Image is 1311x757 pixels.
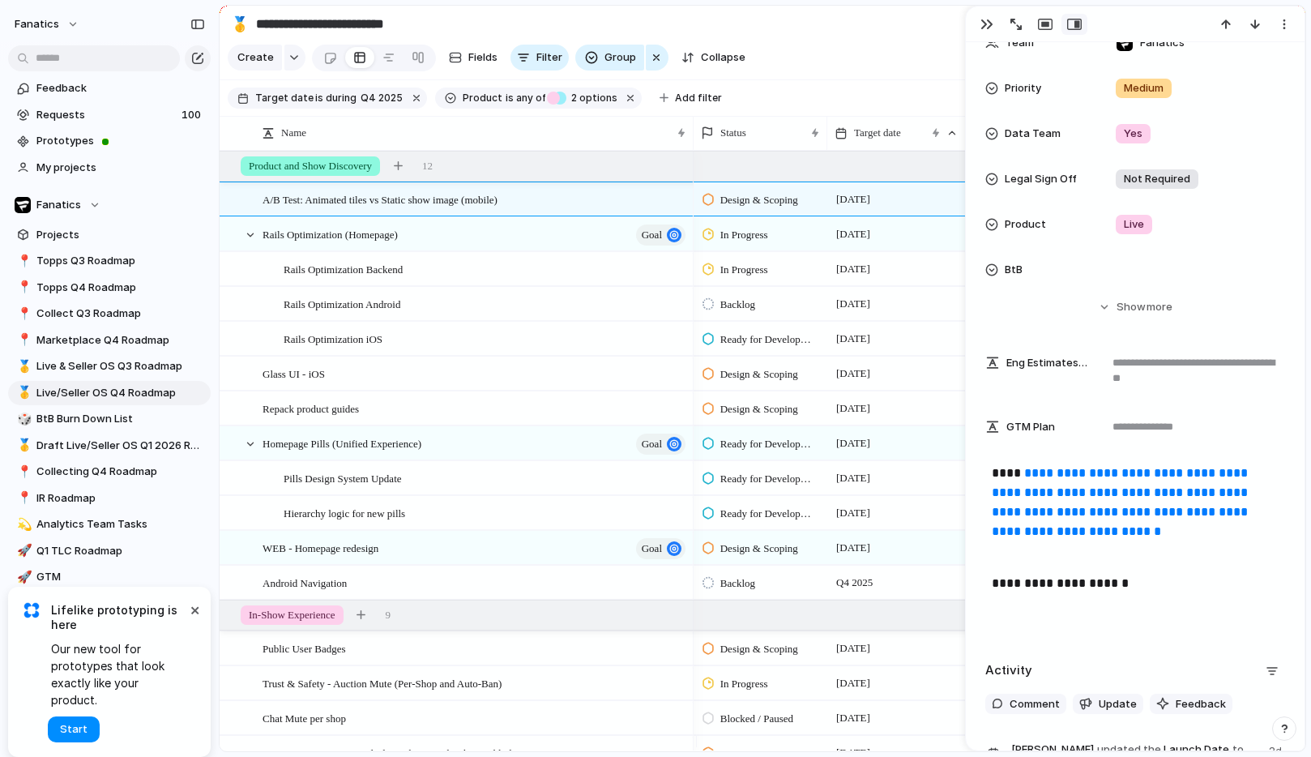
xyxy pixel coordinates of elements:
button: 📍 [15,464,31,480]
span: [DATE] [832,503,874,523]
span: 12 [422,158,433,174]
span: Comment [1010,696,1060,712]
span: Projects [36,227,205,243]
span: Target date [255,91,314,105]
span: Legal Sign Off [1005,171,1077,187]
span: Ready for Development [720,471,814,487]
span: any of [514,91,545,105]
span: Lifelike prototyping is here [51,603,186,632]
div: 🚀 [17,541,28,560]
span: Start [60,721,88,738]
span: Requests [36,107,177,123]
a: Requests100 [8,103,211,127]
span: Target date [854,125,901,141]
span: during [323,91,357,105]
div: 🥇 [17,383,28,402]
span: Design & Scoping [720,541,798,557]
a: 📍Topps Q4 Roadmap [8,276,211,300]
span: Add filter [675,91,722,105]
a: 🚀Q1 TLC Roadmap [8,539,211,563]
div: 📍 [17,489,28,507]
span: Ready for Development [720,436,814,452]
span: [DATE] [832,329,874,349]
button: Dismiss [185,600,204,619]
a: 🎲BtB Burn Down List [8,407,211,431]
button: Fields [442,45,504,71]
span: Medium [1124,80,1164,96]
span: 2 [566,92,579,104]
span: Q4 2025 [832,573,877,592]
button: Group [575,45,644,71]
button: 📍 [15,490,31,507]
span: [DATE] [832,364,874,383]
span: Fanatics [36,197,81,213]
span: Design & Scoping [720,192,798,208]
span: [DATE] [832,639,874,658]
span: Prototypes [36,133,205,149]
h2: Activity [985,661,1032,680]
span: 9 [386,607,391,623]
a: 📍IR Roadmap [8,486,211,511]
span: Name [281,125,306,141]
span: Filter [536,49,562,66]
span: Rails Optimization (Homepage) [263,225,398,243]
span: Yes [1124,126,1142,142]
span: goal [642,224,662,246]
div: 📍 [17,463,28,481]
a: 📍Marketplace Q4 Roadmap [8,328,211,353]
button: goal [636,225,685,246]
span: Fields [468,49,497,66]
span: Create [237,49,274,66]
div: 📍 [17,278,28,297]
button: Create [228,45,282,71]
div: 💫 [17,515,28,534]
span: Collapse [701,49,745,66]
span: Android Navigation [263,573,347,592]
span: GTM [36,569,205,585]
button: 2 options [547,89,621,107]
span: Product [1005,216,1046,233]
span: Design & Scoping [720,641,798,657]
span: [DATE] [832,538,874,558]
div: 📍Topps Q3 Roadmap [8,249,211,273]
button: 🥇 [15,358,31,374]
span: Status [720,125,746,141]
span: My projects [36,160,205,176]
span: Glass UI - iOS [263,364,325,383]
span: Blocked / Paused [720,711,793,727]
button: 📍 [15,280,31,296]
span: [DATE] [832,468,874,488]
span: Fanatics [1140,35,1185,51]
button: 🥇 [15,385,31,401]
span: Public User Badges [263,639,346,657]
div: 💫Analytics Team Tasks [8,512,211,537]
span: Show [1117,299,1146,315]
a: My projects [8,156,211,180]
span: [DATE] [832,225,874,244]
div: 🚀 [17,568,28,587]
span: Q1 TLC Roadmap [36,543,205,559]
button: Update [1073,694,1143,715]
a: Feedback [8,76,211,101]
button: 🎲 [15,411,31,427]
span: Collect Q3 Roadmap [36,306,205,322]
span: [DATE] [832,294,874,314]
span: Live [1124,216,1144,233]
button: 🥇 [227,11,253,37]
span: Product and Show Discovery [249,158,372,174]
span: Eng Estimates (B/iOs/A/W) in Cycles [1006,355,1089,371]
button: Comment [985,694,1066,715]
div: 🏥Problem Areas [8,592,211,616]
a: 🚀GTM [8,565,211,589]
span: [DATE] [832,190,874,209]
span: Live/Seller OS Q4 Roadmap [36,385,205,401]
span: Group [604,49,636,66]
button: 🚀 [15,543,31,559]
span: WEB - Homepage redesign [263,538,378,557]
a: 🥇Live & Seller OS Q3 Roadmap [8,354,211,378]
span: Feedback [36,80,205,96]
